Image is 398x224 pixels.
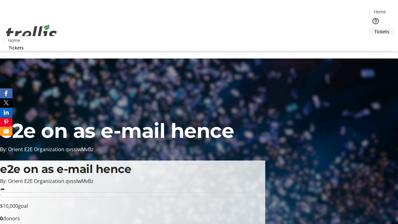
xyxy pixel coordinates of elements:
[4,44,29,51] a: Tickets
[374,8,386,15] span: Home
[369,35,382,47] button: Cart
[4,18,59,49] img: Orient E2E Organization qvssIwMvBz's Logo
[370,8,390,15] a: Home
[9,44,24,51] span: Tickets
[374,28,389,35] span: Tickets
[369,28,394,35] a: Tickets
[8,37,20,44] span: Home
[4,37,24,44] a: Home
[369,15,382,27] button: Help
